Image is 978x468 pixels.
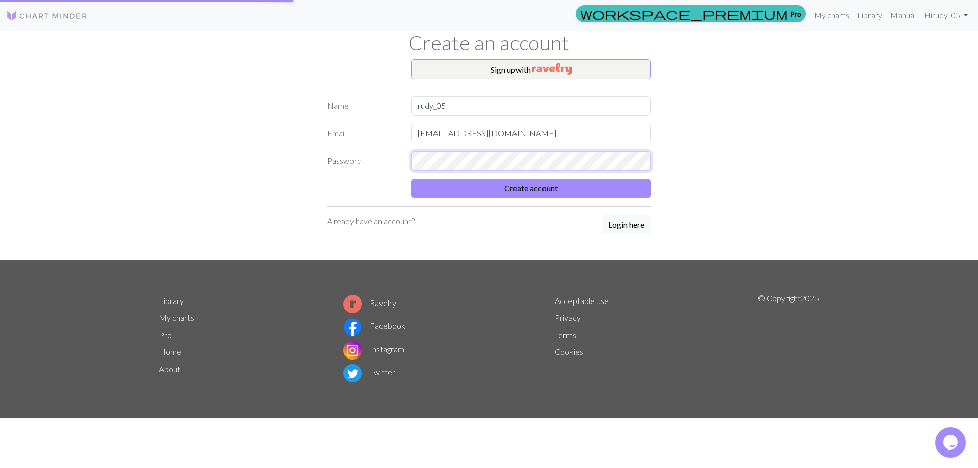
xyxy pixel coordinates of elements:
[343,364,362,382] img: Twitter logo
[159,347,181,356] a: Home
[886,5,920,25] a: Manual
[555,347,583,356] a: Cookies
[576,5,806,22] a: Pro
[343,295,362,313] img: Ravelry logo
[602,215,651,235] a: Login here
[853,5,886,25] a: Library
[321,151,405,171] label: Password
[343,298,396,308] a: Ravelry
[153,31,825,55] h1: Create an account
[6,10,88,22] img: Logo
[321,96,405,116] label: Name
[343,341,362,360] img: Instagram logo
[555,296,609,306] a: Acceptable use
[321,124,405,143] label: Email
[758,292,819,385] p: © Copyright 2025
[411,179,651,198] button: Create account
[555,330,576,340] a: Terms
[602,215,651,234] button: Login here
[343,318,362,336] img: Facebook logo
[159,313,194,322] a: My charts
[343,367,395,377] a: Twitter
[810,5,853,25] a: My charts
[327,215,415,227] p: Already have an account?
[159,330,172,340] a: Pro
[532,63,572,75] img: Ravelry
[555,313,581,322] a: Privacy
[920,5,972,25] a: Hirudy_05
[343,321,405,331] a: Facebook
[159,364,180,374] a: About
[411,59,651,79] button: Sign upwith
[935,427,968,458] iframe: chat widget
[580,7,788,21] span: workspace_premium
[159,296,184,306] a: Library
[343,344,404,354] a: Instagram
